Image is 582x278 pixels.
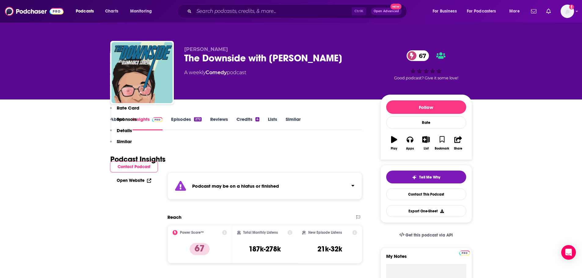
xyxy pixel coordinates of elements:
[194,6,352,16] input: Search podcasts, credits, & more...
[171,116,201,130] a: Episodes272
[459,251,470,255] img: Podchaser Pro
[167,214,181,220] h2: Reach
[184,69,246,76] div: A weekly podcast
[407,50,429,61] a: 67
[386,171,466,183] button: tell me why sparkleTell Me Why
[434,132,450,154] button: Bookmark
[112,42,173,103] img: The Downside with Gianmarco Soresi
[419,175,440,180] span: Tell Me Why
[450,132,466,154] button: Share
[386,100,466,114] button: Follow
[454,147,462,150] div: Share
[194,117,201,121] div: 272
[467,7,496,16] span: For Podcasters
[255,117,259,121] div: 4
[76,7,94,16] span: Podcasts
[386,253,466,264] label: My Notes
[433,7,457,16] span: For Business
[386,116,466,129] div: Rate
[206,70,227,75] a: Comedy
[167,172,362,200] section: Click to expand status details
[236,116,259,130] a: Credits4
[418,132,434,154] button: List
[561,245,576,260] div: Open Intercom Messenger
[529,6,539,16] a: Show notifications dropdown
[105,7,118,16] span: Charts
[317,244,342,254] h3: 21k-32k
[561,5,574,18] img: User Profile
[184,46,228,52] span: [PERSON_NAME]
[386,188,466,200] a: Contact This Podcast
[561,5,574,18] button: Show profile menu
[424,147,429,150] div: List
[101,6,122,16] a: Charts
[402,132,418,154] button: Apps
[183,4,413,18] div: Search podcasts, credits, & more...
[505,6,527,16] button: open menu
[561,5,574,18] span: Logged in as dmessina
[394,228,458,243] a: Get this podcast via API
[286,116,301,130] a: Similar
[268,116,277,130] a: Lists
[110,139,132,150] button: Similar
[374,10,399,13] span: Open Advanced
[117,128,132,133] p: Details
[192,183,279,189] strong: Podcast may be on a hiatus or finished
[386,132,402,154] button: Play
[117,116,137,122] p: Sponsors
[391,147,397,150] div: Play
[126,6,160,16] button: open menu
[249,244,281,254] h3: 187k-278k
[380,46,472,84] div: 67Good podcast? Give it some love!
[110,128,132,139] button: Details
[386,205,466,217] button: Export One-Sheet
[5,5,64,17] img: Podchaser - Follow, Share and Rate Podcasts
[463,6,505,16] button: open menu
[117,139,132,144] p: Similar
[405,233,453,238] span: Get this podcast via API
[371,8,402,15] button: Open AdvancedNew
[412,175,417,180] img: tell me why sparkle
[569,5,574,9] svg: Add a profile image
[406,147,414,150] div: Apps
[509,7,520,16] span: More
[390,4,401,9] span: New
[210,116,228,130] a: Reviews
[394,76,458,80] span: Good podcast? Give it some love!
[130,7,152,16] span: Monitoring
[459,250,470,255] a: Pro website
[413,50,429,61] span: 67
[71,6,102,16] button: open menu
[308,230,342,235] h2: New Episode Listens
[117,178,151,183] a: Open Website
[190,243,210,255] p: 67
[428,6,464,16] button: open menu
[180,230,204,235] h2: Power Score™
[435,147,449,150] div: Bookmark
[110,161,158,172] button: Contact Podcast
[544,6,553,16] a: Show notifications dropdown
[243,230,278,235] h2: Total Monthly Listens
[110,116,137,128] button: Sponsors
[352,7,366,15] span: Ctrl K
